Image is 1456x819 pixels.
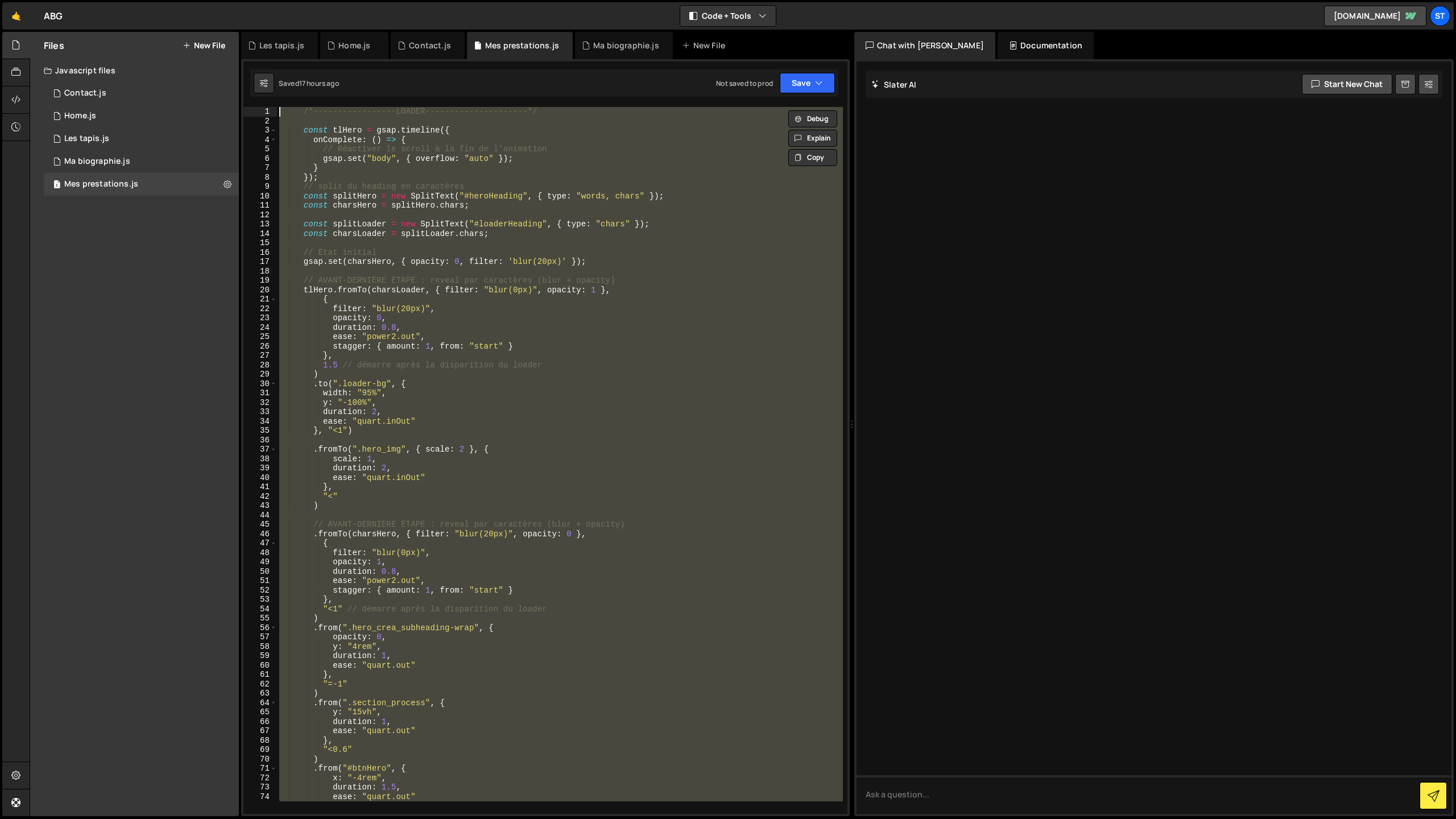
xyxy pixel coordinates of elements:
[243,764,277,773] div: 71
[243,520,277,530] div: 45
[30,59,239,82] div: Javascript files
[243,548,277,558] div: 48
[243,773,277,783] div: 72
[44,9,63,23] div: ABG
[243,745,277,755] div: 69
[183,41,225,50] button: New File
[64,156,130,167] div: Ma biographie.js
[243,342,277,351] div: 26
[1302,74,1392,94] button: Start new chat
[243,379,277,389] div: 30
[53,181,60,190] span: 1
[243,323,277,333] div: 24
[44,39,64,52] h2: Files
[243,445,277,454] div: 37
[243,689,277,698] div: 63
[780,73,835,93] button: Save
[243,614,277,623] div: 55
[243,154,277,164] div: 6
[243,605,277,614] div: 54
[243,332,277,342] div: 25
[243,257,277,267] div: 17
[871,79,917,90] h2: Slater AI
[409,40,451,51] div: Contact.js
[243,426,277,436] div: 35
[788,110,837,127] button: Debug
[243,736,277,746] div: 68
[243,286,277,295] div: 20
[243,661,277,671] div: 60
[243,173,277,183] div: 8
[243,755,277,764] div: 70
[1430,6,1450,26] a: St
[44,150,239,173] div: 16686/46109.js
[243,632,277,642] div: 57
[243,511,277,520] div: 44
[243,530,277,539] div: 46
[243,436,277,445] div: 36
[788,130,837,147] button: Explain
[243,276,277,286] div: 19
[243,304,277,314] div: 22
[243,651,277,661] div: 59
[243,557,277,567] div: 49
[243,492,277,502] div: 42
[243,163,277,173] div: 7
[243,126,277,135] div: 3
[243,248,277,258] div: 16
[279,78,339,88] div: Saved
[243,229,277,239] div: 14
[243,220,277,229] div: 13
[64,88,106,98] div: Contact.js
[485,40,559,51] div: Mes prestations.js
[243,595,277,605] div: 53
[243,539,277,548] div: 47
[854,32,995,59] div: Chat with [PERSON_NAME]
[243,586,277,595] div: 52
[243,576,277,586] div: 51
[788,149,837,166] button: Copy
[338,40,370,51] div: Home.js
[2,2,30,30] a: 🤙
[243,717,277,727] div: 66
[243,464,277,473] div: 39
[44,173,239,196] div: 16686/46222.js
[243,238,277,248] div: 15
[682,40,730,51] div: New File
[243,670,277,680] div: 61
[243,680,277,689] div: 62
[243,182,277,192] div: 9
[243,454,277,464] div: 38
[243,623,277,633] div: 56
[243,407,277,417] div: 33
[243,388,277,398] div: 31
[243,107,277,117] div: 1
[243,117,277,126] div: 2
[44,105,239,127] div: 16686/46111.js
[243,192,277,201] div: 10
[44,127,239,150] div: 16686/46185.js
[243,313,277,323] div: 23
[64,179,138,189] div: Mes prestations.js
[243,708,277,717] div: 65
[243,351,277,361] div: 27
[998,32,1094,59] div: Documentation
[243,417,277,427] div: 34
[243,567,277,577] div: 50
[243,267,277,276] div: 18
[243,501,277,511] div: 43
[243,398,277,408] div: 32
[243,135,277,145] div: 4
[1324,6,1426,26] a: [DOMAIN_NAME]
[243,726,277,736] div: 67
[243,698,277,708] div: 64
[716,78,773,88] div: Not saved to prod
[64,134,109,144] div: Les tapis.js
[243,210,277,220] div: 12
[243,792,277,802] div: 74
[243,482,277,492] div: 41
[44,82,239,105] div: 16686/46215.js
[243,370,277,379] div: 29
[593,40,659,51] div: Ma biographie.js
